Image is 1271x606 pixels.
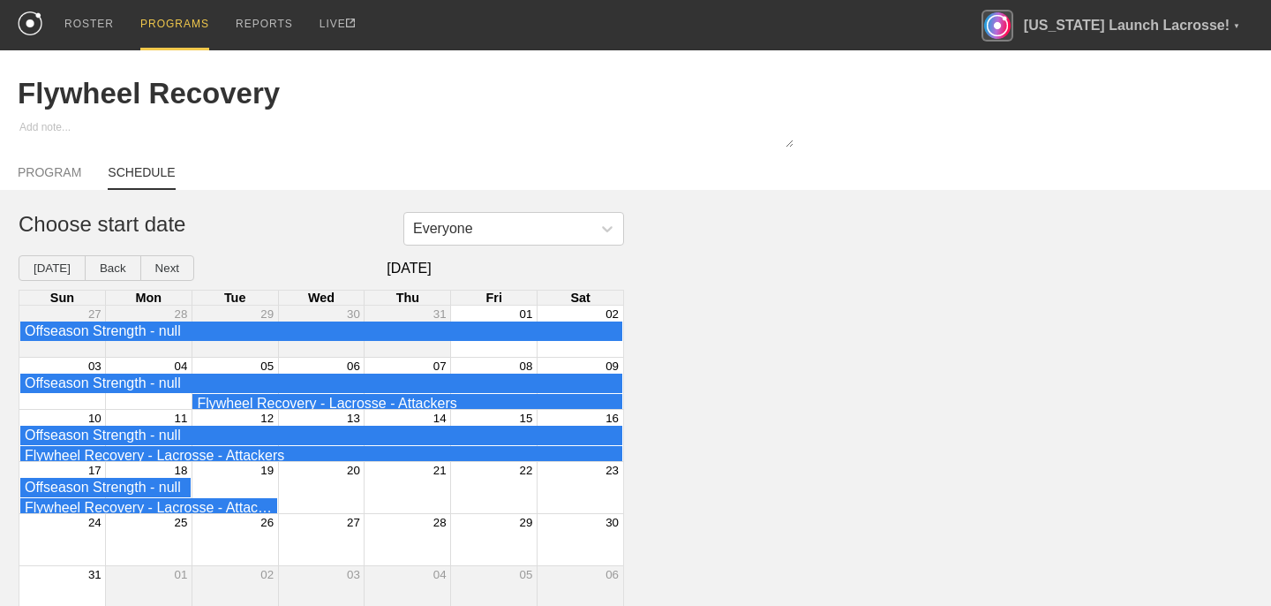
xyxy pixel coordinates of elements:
button: 31 [88,568,102,581]
button: 16 [605,412,619,425]
button: 27 [88,307,102,321]
span: Fri [486,291,502,305]
div: Flywheel Recovery - Lacrosse - Attackers [25,500,273,516]
div: ▼ [1233,19,1240,34]
div: Offseason Strength - null [25,428,618,443]
span: Thu [396,291,419,305]
iframe: Chat Widget [1183,521,1271,606]
button: Next [140,255,194,281]
span: Tue [224,291,246,305]
span: [DATE] [194,261,624,276]
button: 22 [519,464,532,477]
button: 27 [347,516,360,529]
div: Offseason Strength - null [25,323,618,339]
span: Wed [308,291,335,305]
button: 04 [175,360,188,373]
button: 11 [175,412,188,425]
button: 09 [605,360,619,373]
div: Offseason Strength - null [25,480,186,496]
button: 17 [88,464,102,477]
button: 30 [605,516,619,529]
div: Flywheel Recovery - Lacrosse - Attackers [197,396,618,412]
button: 12 [260,412,274,425]
span: Sat [570,291,590,305]
button: 14 [433,412,447,425]
div: Everyone [413,221,473,237]
button: 05 [519,568,532,581]
a: PROGRAM [18,165,81,188]
button: 07 [433,360,447,373]
button: 18 [175,464,188,477]
button: 20 [347,464,360,477]
img: Florida Launch Lacrosse! [981,10,1013,42]
button: 03 [347,568,360,581]
button: 06 [347,360,360,373]
button: 24 [88,516,102,529]
img: logo [18,11,42,35]
button: Back [85,255,141,281]
button: 06 [605,568,619,581]
button: 13 [347,412,360,425]
button: 03 [88,360,102,373]
button: 19 [260,464,274,477]
button: 15 [519,412,532,425]
button: 25 [175,516,188,529]
button: 10 [88,412,102,425]
button: 30 [347,307,360,321]
button: 28 [433,516,447,529]
button: [DATE] [19,255,86,281]
button: 21 [433,464,447,477]
span: Sun [50,291,74,305]
button: 28 [175,307,188,321]
button: 02 [260,568,274,581]
button: 01 [175,568,188,581]
div: Offseason Strength - null [25,375,618,391]
button: 29 [519,516,532,529]
h1: Choose start date [19,212,605,237]
button: 05 [260,360,274,373]
button: 04 [433,568,447,581]
div: Flywheel Recovery - Lacrosse - Attackers [25,448,618,464]
button: 08 [519,360,532,373]
button: 23 [605,464,619,477]
a: SCHEDULE [108,165,175,190]
button: 01 [519,307,532,321]
button: 02 [605,307,619,321]
button: 31 [433,307,447,321]
button: 29 [260,307,274,321]
button: 26 [260,516,274,529]
span: Mon [136,291,162,305]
